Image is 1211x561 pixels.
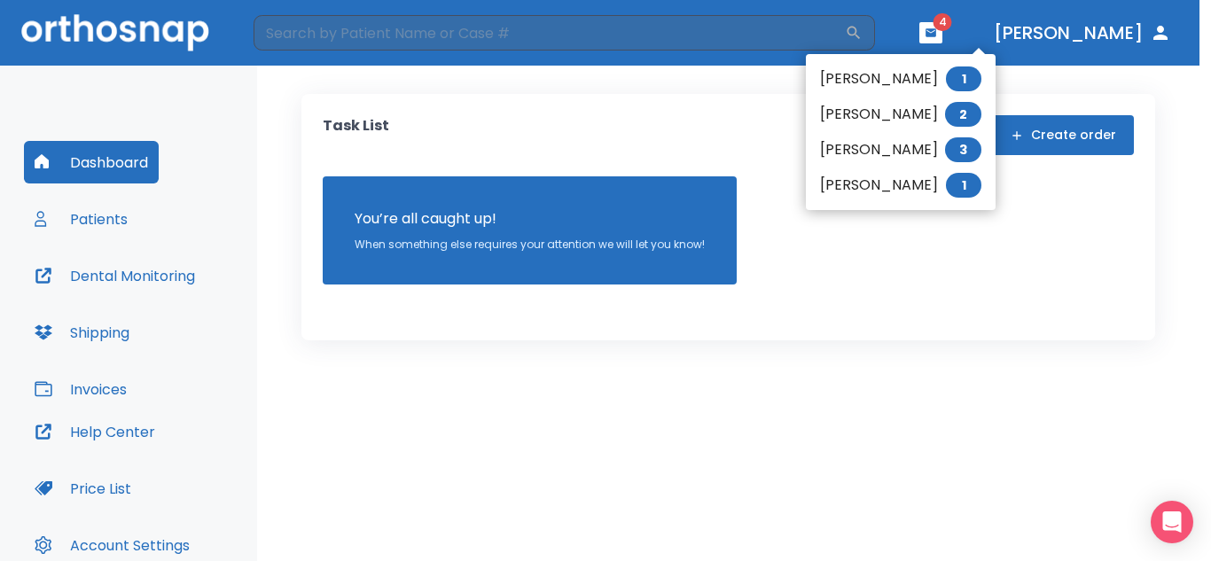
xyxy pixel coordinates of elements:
[806,97,996,132] li: [PERSON_NAME]
[946,66,981,91] span: 1
[946,173,981,198] span: 1
[1151,501,1193,543] div: Open Intercom Messenger
[806,168,996,203] li: [PERSON_NAME]
[945,102,981,127] span: 2
[806,132,996,168] li: [PERSON_NAME]
[806,61,996,97] li: [PERSON_NAME]
[945,137,981,162] span: 3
